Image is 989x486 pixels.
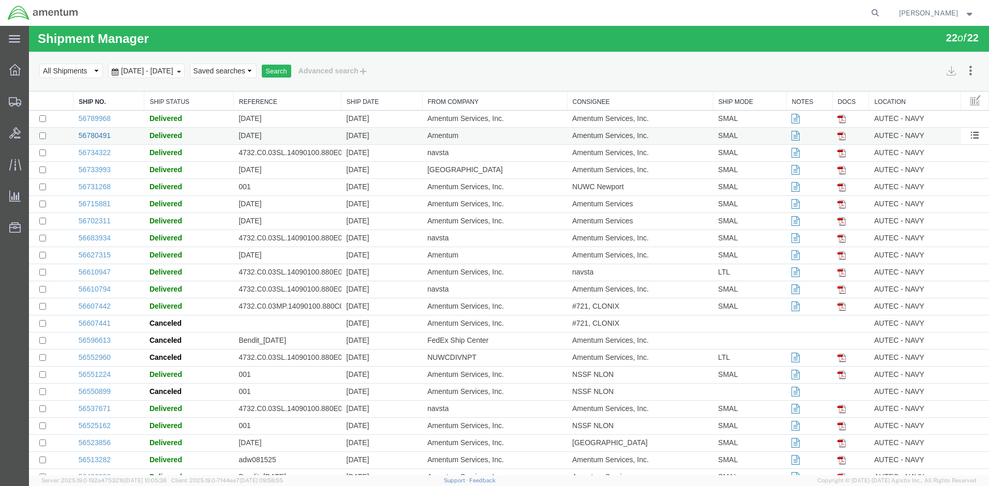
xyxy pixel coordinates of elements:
[690,72,752,81] a: Ship Mode
[312,272,394,290] td: [DATE]
[121,361,153,370] span: Canceled
[312,102,394,119] td: [DATE]
[50,327,82,336] a: 56552960
[312,66,394,85] th: Ship Date
[210,72,307,81] a: Reference
[121,310,153,318] span: Canceled
[684,375,757,392] td: SMAL
[684,204,757,221] td: SMAL
[840,375,932,392] td: AUTEC - NAVY
[684,255,757,272] td: SMAL
[840,290,932,307] td: AUTEC - NAVY
[538,255,684,272] td: Amentum Services, Inc.
[840,238,932,255] td: AUTEC - NAVY
[204,85,312,102] td: [DATE]
[121,447,153,455] span: Delivered
[50,105,82,114] a: 56780491
[808,413,817,421] img: pdf.gif
[840,119,932,136] td: AUTEC - NAVY
[204,238,312,255] td: 4732.C0.03SL.14090100.880E0110
[204,255,312,272] td: 4732.C0.03SL.14090100.880E0110
[50,157,82,165] a: 56731268
[840,102,932,119] td: AUTEC - NAVY
[538,204,684,221] td: Amentum Services, Inc.
[803,66,840,85] th: Docs
[121,293,153,301] span: Canceled
[121,259,153,267] span: Delivered
[204,221,312,238] td: [DATE]
[312,153,394,170] td: [DATE]
[50,344,82,353] a: 56551224
[393,66,538,85] th: From Company
[538,153,684,170] td: NUWC Newport
[393,341,538,358] td: Amentum Services, Inc.
[393,102,538,119] td: Amentum
[233,39,262,52] button: Search
[808,447,817,455] img: pdf.gif
[121,105,153,114] span: Delivered
[312,426,394,443] td: [DATE]
[393,324,538,341] td: NUWCDIVNPT
[312,290,394,307] td: [DATE]
[808,157,817,165] img: pdf.gif
[50,361,82,370] a: 56550899
[29,26,989,475] iframe: FS Legacy Container
[840,307,932,324] td: AUTEC - NAVY
[50,310,82,318] a: 56596613
[121,208,153,216] span: Delivered
[204,358,312,375] td: 001
[808,140,817,148] img: pdf.gif
[763,72,798,81] a: Notes
[757,66,803,85] th: Notes
[204,153,312,170] td: 001
[808,174,817,183] img: pdf.gif
[204,102,312,119] td: [DATE]
[840,392,932,409] td: AUTEC - NAVY
[121,396,153,404] span: Delivered
[204,119,312,136] td: 4732.C0.03SL.14090100.880E0110
[538,85,684,102] td: Amentum Services, Inc.
[121,140,153,148] span: Delivered
[204,375,312,392] td: 4732.C0.03SL.14090100.880E0110
[684,238,757,255] td: LTL
[898,7,975,19] button: [PERSON_NAME]
[538,238,684,255] td: navsta
[121,430,153,438] span: Delivered
[50,430,82,438] a: 56513282
[204,136,312,153] td: [DATE]
[840,153,932,170] td: AUTEC - NAVY
[808,89,817,97] img: pdf.gif
[312,255,394,272] td: [DATE]
[840,426,932,443] td: AUTEC - NAVY
[393,221,538,238] td: Amentum
[808,345,817,353] img: pdf.gif
[538,324,684,341] td: Amentum Services, Inc.
[121,174,153,182] span: Delivered
[808,430,817,438] img: pdf.gif
[393,272,538,290] td: Amentum Services, Inc.
[204,307,312,324] td: Bendit_[DATE]
[684,119,757,136] td: SMAL
[840,204,932,221] td: AUTEC - NAVY
[809,72,835,81] a: Docs
[538,426,684,443] td: Amentum Services, Inc.
[50,396,82,404] a: 56525162
[840,324,932,341] td: AUTEC - NAVY
[204,341,312,358] td: 001
[50,242,82,250] a: 56610947
[50,140,82,148] a: 56733993
[121,191,153,199] span: Delivered
[393,358,538,375] td: Amentum Services, Inc.
[121,123,153,131] span: Delivered
[312,221,394,238] td: [DATE]
[50,378,82,387] a: 56537671
[684,85,757,102] td: SMAL
[312,136,394,153] td: [DATE]
[50,123,82,131] a: 56734322
[393,375,538,392] td: navsta
[50,293,82,301] a: 56607441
